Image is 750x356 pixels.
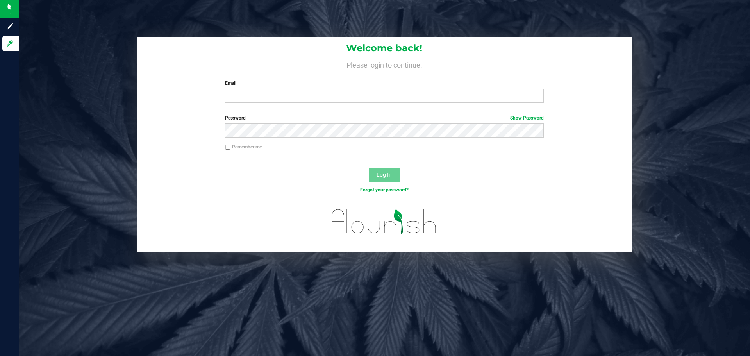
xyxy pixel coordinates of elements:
[137,59,632,69] h4: Please login to continue.
[510,115,544,121] a: Show Password
[225,115,246,121] span: Password
[377,172,392,178] span: Log In
[6,39,14,47] inline-svg: Log in
[322,202,446,242] img: flourish_logo.svg
[225,145,230,150] input: Remember me
[225,80,543,87] label: Email
[6,23,14,30] inline-svg: Sign up
[137,43,632,53] h1: Welcome back!
[360,187,409,193] a: Forgot your password?
[369,168,400,182] button: Log In
[225,143,262,150] label: Remember me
